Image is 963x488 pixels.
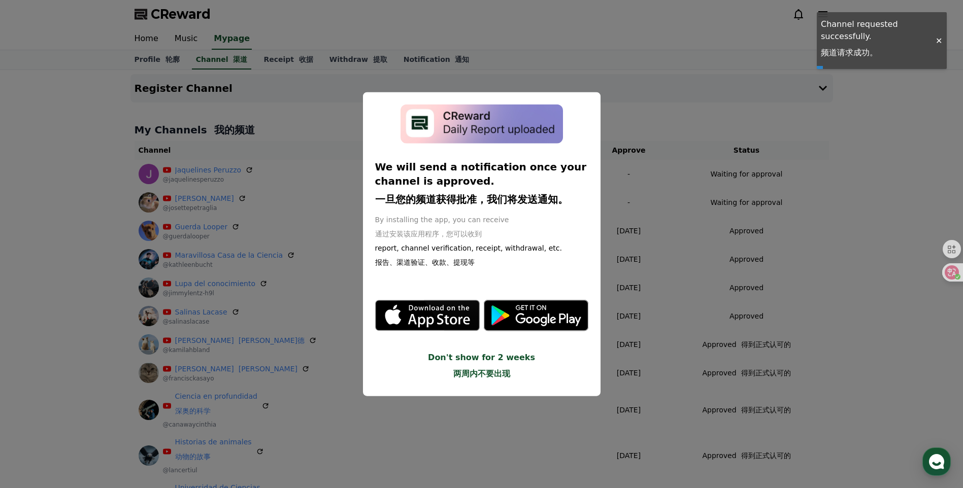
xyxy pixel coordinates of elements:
[163,232,240,240] p: @guerdalooper
[375,351,588,384] button: Don't show for 2 weeks两周内不要出现
[175,222,228,232] a: Guerda Looper
[163,318,240,326] p: @salinaslacase
[363,92,601,396] div: modal
[321,50,395,69] a: Withdraw 提取
[597,368,660,378] p: [DATE]
[711,197,783,208] p: Waiting for approval
[163,421,270,429] p: @canawaycinthia
[375,258,475,266] font: 报告、渠道验证、收款、提现等
[597,197,660,208] p: -
[729,283,763,293] p: Approved
[593,141,665,160] th: Approve
[163,289,268,297] p: @jimmylentz-h9l
[375,214,588,242] p: By installing the app, you can receive
[175,437,252,466] a: Historias de animales动物的故事
[395,50,478,69] a: Notification 通知
[135,83,233,94] h4: Register Channel
[175,391,257,421] a: Ciencia en profundidad深奥的科学
[597,283,660,293] p: [DATE]
[597,226,660,236] p: [DATE]
[151,6,211,22] span: CReward
[741,340,791,348] font: 得到正式认可的
[175,250,283,261] a: Maravillosa Casa de la Ciencia
[702,368,790,378] p: Approved
[702,450,790,461] p: Approved
[175,278,256,289] a: Lupa del conocimiento
[167,28,206,50] a: Music
[597,450,660,461] p: [DATE]
[597,169,660,180] p: -
[175,407,211,415] font: 深奥的科学
[139,306,159,326] img: Salinas Lacase
[139,445,159,466] img: Historias de animales
[702,339,790,350] p: Approved
[212,28,252,50] a: Mypage
[130,74,833,102] button: Register Channel
[165,55,180,63] font: 轮廓
[401,104,563,144] img: app-install-modal
[597,311,660,322] p: [DATE]
[453,368,510,378] font: 两周内不要出现
[135,141,593,160] th: Channel
[175,193,234,204] a: [PERSON_NAME]
[126,50,188,69] a: Profile 轮廓
[239,336,305,344] font: [PERSON_NAME]德
[192,50,252,69] a: Channel 渠道
[139,249,159,269] img: Maravillosa Casa de la Ciencia
[139,164,159,184] img: Jaquelines Peruzzo
[702,405,790,415] p: Approved
[139,363,159,383] img: Franciscka Sayo
[741,369,791,377] font: 得到正式认可的
[139,400,159,420] img: Ciencia en profundidad
[214,124,255,136] font: 我的频道
[729,226,763,236] p: Approved
[375,193,568,205] font: 一旦您的频道获得批准，我们将发送通知。
[255,50,321,69] a: Receipt 收据
[139,192,159,213] img: Josette Petraglia
[163,176,254,184] p: @jaquelinesperuzzo
[175,452,211,461] font: 动物的故事
[729,311,763,322] p: Approved
[139,277,159,298] img: Lupa del conocimiento
[175,364,298,374] a: [PERSON_NAME] [PERSON_NAME]
[597,339,660,350] p: [DATE]
[163,346,317,354] p: @kamilahbland
[664,141,828,160] th: Status
[135,123,829,137] h4: My Channels
[741,451,791,460] font: 得到正式认可的
[163,261,295,269] p: @kathleenbucht
[299,55,313,63] font: 收据
[126,28,167,50] a: Home
[175,307,227,318] a: Salinas Lacase
[139,221,159,241] img: Guerda Looper
[139,334,159,355] img: Kamilah Bland
[375,159,588,210] p: We will send a notification once your channel is approved.
[711,169,783,180] p: Waiting for approval
[175,165,242,176] a: Jaquelines Peruzzo
[163,204,246,212] p: @josettepetraglia
[233,55,247,63] font: 渠道
[373,55,387,63] font: 提取
[597,405,660,415] p: [DATE]
[455,55,469,63] font: 通知
[135,6,211,22] a: CReward
[163,374,310,382] p: @francisckasayo
[375,229,482,237] font: 通过安装该应用程序，您可以收到
[239,365,297,373] font: [PERSON_NAME]
[375,242,588,271] p: report, channel verification, receipt, withdrawal, etc.
[175,335,305,346] a: [PERSON_NAME] [PERSON_NAME]德
[729,254,763,265] p: Approved
[741,406,791,414] font: 得到正式认可的
[163,466,264,474] p: @lancertiul
[597,254,660,265] p: [DATE]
